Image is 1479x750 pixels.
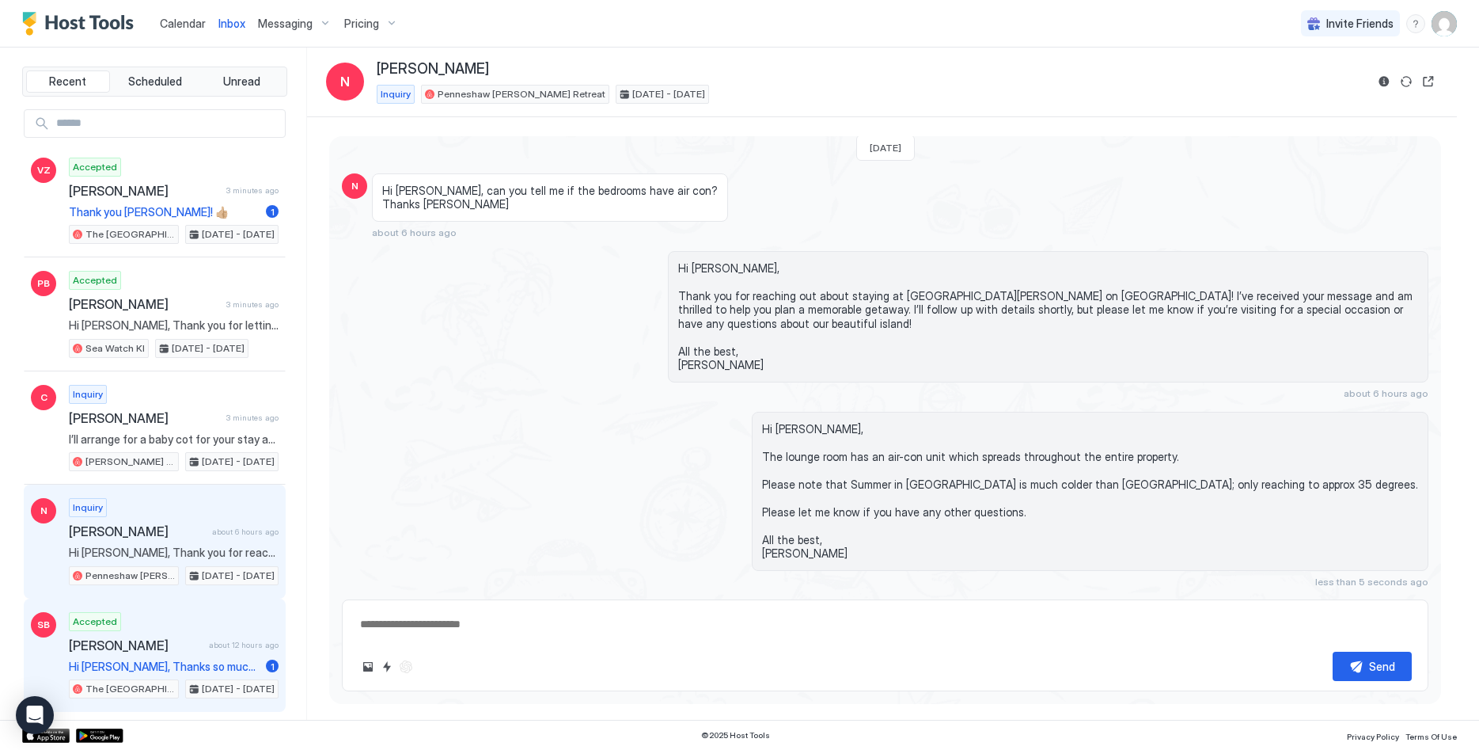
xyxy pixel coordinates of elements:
[1419,72,1438,91] button: Open reservation
[69,432,279,447] span: I’ll arrange for a baby cot for your stay and have it ready for you upon arrival. If you have any...
[69,638,203,653] span: [PERSON_NAME]
[1432,11,1457,36] div: User profile
[85,227,175,242] span: The [GEOGRAPHIC_DATA]
[26,70,110,93] button: Recent
[37,618,50,632] span: SB
[271,661,275,672] span: 1
[69,523,206,539] span: [PERSON_NAME]
[22,729,70,743] a: App Store
[160,17,206,30] span: Calendar
[199,70,283,93] button: Unread
[128,74,182,89] span: Scheduled
[1406,14,1425,33] div: menu
[438,87,605,101] span: Penneshaw [PERSON_NAME] Retreat
[223,74,260,89] span: Unread
[870,142,901,154] span: [DATE]
[37,276,50,291] span: PB
[85,682,175,696] span: The [GEOGRAPHIC_DATA]
[16,696,54,734] div: Open Intercom Messenger
[69,410,220,426] span: [PERSON_NAME]
[22,67,287,97] div: tab-group
[1333,652,1412,681] button: Send
[69,205,260,219] span: Thank you [PERSON_NAME]! 👍🏼
[40,390,47,405] span: C
[258,17,313,31] span: Messaging
[202,682,275,696] span: [DATE] - [DATE]
[22,12,141,36] a: Host Tools Logo
[202,569,275,583] span: [DATE] - [DATE]
[1405,732,1457,741] span: Terms Of Use
[1369,658,1395,675] div: Send
[762,422,1418,561] span: Hi [PERSON_NAME], The lounge room has an air-con unit which spreads throughout the entire propert...
[271,206,275,218] span: 1
[202,455,275,469] span: [DATE] - [DATE]
[50,110,285,137] input: Input Field
[69,183,220,199] span: [PERSON_NAME]
[218,15,245,32] a: Inbox
[1344,387,1428,399] span: about 6 hours ago
[632,87,705,101] span: [DATE] - [DATE]
[209,640,279,650] span: about 12 hours ago
[69,660,260,674] span: Hi [PERSON_NAME], Thanks so much for booking 20% Off Weekly | Lagoon-View [GEOGRAPHIC_DATA] | 4BR...
[76,729,123,743] a: Google Play Store
[340,72,350,91] span: N
[1347,732,1399,741] span: Privacy Policy
[1326,17,1394,31] span: Invite Friends
[73,273,117,287] span: Accepted
[226,185,279,196] span: 3 minutes ago
[1315,576,1428,588] span: less than 5 seconds ago
[85,569,175,583] span: Penneshaw [PERSON_NAME] Retreat
[382,184,718,211] span: Hi [PERSON_NAME], can you tell me if the bedrooms have air con? Thanks [PERSON_NAME]
[172,341,245,356] span: [DATE] - [DATE]
[49,74,86,89] span: Recent
[226,413,279,423] span: 3 minutes ago
[678,261,1418,372] span: Hi [PERSON_NAME], Thank you for reaching out about staying at [GEOGRAPHIC_DATA][PERSON_NAME] on [...
[1405,727,1457,744] a: Terms Of Use
[1375,72,1394,91] button: Reservation information
[73,387,103,402] span: Inquiry
[377,60,489,78] span: [PERSON_NAME]
[344,17,379,31] span: Pricing
[37,163,51,177] span: VZ
[85,455,175,469] span: [PERSON_NAME] Lookout
[69,296,220,312] span: [PERSON_NAME]
[372,227,457,238] span: about 6 hours ago
[218,17,245,30] span: Inbox
[701,730,770,740] span: © 2025 Host Tools
[1347,727,1399,744] a: Privacy Policy
[377,657,396,676] button: Quick reply
[381,87,411,101] span: Inquiry
[202,227,275,242] span: [DATE] - [DATE]
[40,504,47,518] span: N
[226,299,279,310] span: 3 minutes ago
[73,615,117,629] span: Accepted
[69,318,279,333] span: Hi [PERSON_NAME], Thank you for letting me know, and I hope you had a wonderful time! I'm glad yo...
[1397,72,1416,91] button: Sync reservation
[358,657,377,676] button: Upload image
[351,179,358,193] span: N
[69,546,279,560] span: Hi [PERSON_NAME], Thank you for reaching out about staying at [GEOGRAPHIC_DATA][PERSON_NAME] on [...
[160,15,206,32] a: Calendar
[212,527,279,537] span: about 6 hours ago
[73,501,103,515] span: Inquiry
[85,341,145,356] span: Sea Watch KI
[113,70,197,93] button: Scheduled
[73,160,117,174] span: Accepted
